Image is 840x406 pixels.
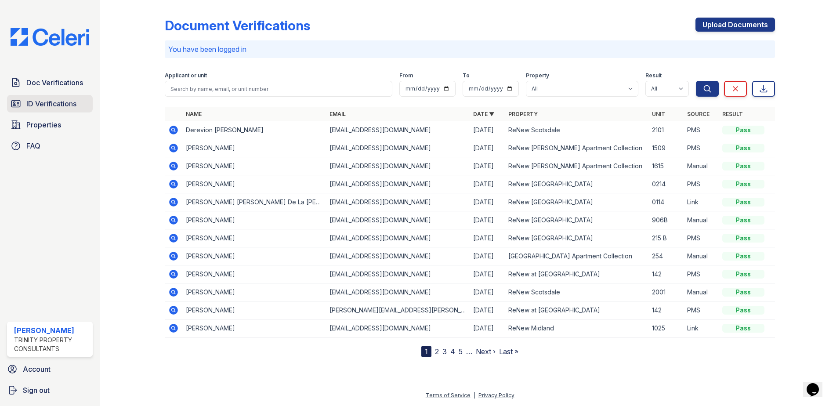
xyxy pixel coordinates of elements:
td: ReNew [GEOGRAPHIC_DATA] [505,229,648,247]
td: ReNew Scotsdale [505,283,648,301]
td: ReNew [GEOGRAPHIC_DATA] [505,175,648,193]
td: [PERSON_NAME] [182,265,326,283]
td: Link [684,319,719,337]
div: Trinity Property Consultants [14,336,89,353]
td: [PERSON_NAME] [182,157,326,175]
td: ReNew [GEOGRAPHIC_DATA] [505,211,648,229]
td: Link [684,193,719,211]
div: Pass [722,288,764,297]
td: [EMAIL_ADDRESS][DOMAIN_NAME] [326,121,470,139]
div: Pass [722,144,764,152]
td: ReNew [GEOGRAPHIC_DATA] [505,193,648,211]
td: [EMAIL_ADDRESS][DOMAIN_NAME] [326,247,470,265]
td: [DATE] [470,139,505,157]
div: 1 [421,346,431,357]
span: FAQ [26,141,40,151]
td: [DATE] [470,121,505,139]
div: Pass [722,162,764,170]
a: Name [186,111,202,117]
td: 0214 [648,175,684,193]
div: Pass [722,270,764,279]
td: Manual [684,211,719,229]
div: Pass [722,234,764,243]
td: 0114 [648,193,684,211]
td: 1615 [648,157,684,175]
a: 3 [442,347,447,356]
td: [DATE] [470,229,505,247]
td: 1509 [648,139,684,157]
a: Doc Verifications [7,74,93,91]
span: … [466,346,472,357]
div: Pass [722,126,764,134]
td: [EMAIL_ADDRESS][DOMAIN_NAME] [326,139,470,157]
td: 254 [648,247,684,265]
a: Property [508,111,538,117]
label: From [399,72,413,79]
p: You have been logged in [168,44,771,54]
td: PMS [684,265,719,283]
span: Doc Verifications [26,77,83,88]
td: Manual [684,247,719,265]
iframe: chat widget [803,371,831,397]
label: Result [645,72,662,79]
td: 142 [648,301,684,319]
td: [DATE] [470,247,505,265]
td: [PERSON_NAME] [182,229,326,247]
span: Sign out [23,385,50,395]
label: Property [526,72,549,79]
td: [EMAIL_ADDRESS][DOMAIN_NAME] [326,193,470,211]
td: [DATE] [470,211,505,229]
a: Account [4,360,96,378]
td: [PERSON_NAME] [182,211,326,229]
a: Sign out [4,381,96,399]
input: Search by name, email, or unit number [165,81,392,97]
div: Pass [722,252,764,261]
td: [DATE] [470,319,505,337]
td: ReNew at [GEOGRAPHIC_DATA] [505,265,648,283]
div: Pass [722,180,764,188]
td: [PERSON_NAME][EMAIL_ADDRESS][PERSON_NAME][DOMAIN_NAME] [326,301,470,319]
a: Upload Documents [695,18,775,32]
td: Manual [684,157,719,175]
td: ReNew [PERSON_NAME] Apartment Collection [505,157,648,175]
label: To [463,72,470,79]
td: ReNew Scotsdale [505,121,648,139]
td: [PERSON_NAME] [PERSON_NAME] De La [PERSON_NAME] [182,193,326,211]
td: [PERSON_NAME] [182,283,326,301]
a: 5 [459,347,463,356]
a: FAQ [7,137,93,155]
span: ID Verifications [26,98,76,109]
a: Properties [7,116,93,134]
td: Manual [684,283,719,301]
td: PMS [684,229,719,247]
td: [PERSON_NAME] [182,247,326,265]
a: Date ▼ [473,111,494,117]
td: [EMAIL_ADDRESS][DOMAIN_NAME] [326,157,470,175]
td: [PERSON_NAME] [182,139,326,157]
td: 2001 [648,283,684,301]
div: Pass [722,198,764,207]
div: Document Verifications [165,18,310,33]
td: [EMAIL_ADDRESS][DOMAIN_NAME] [326,283,470,301]
td: PMS [684,121,719,139]
td: [EMAIL_ADDRESS][DOMAIN_NAME] [326,265,470,283]
a: Result [722,111,743,117]
td: [EMAIL_ADDRESS][DOMAIN_NAME] [326,319,470,337]
span: Account [23,364,51,374]
a: Source [687,111,710,117]
a: 4 [450,347,455,356]
td: PMS [684,139,719,157]
td: [EMAIL_ADDRESS][DOMAIN_NAME] [326,175,470,193]
label: Applicant or unit [165,72,207,79]
a: Privacy Policy [478,392,514,399]
a: Terms of Service [426,392,471,399]
td: ReNew Midland [505,319,648,337]
td: 215 B [648,229,684,247]
span: Properties [26,120,61,130]
td: PMS [684,175,719,193]
td: 2101 [648,121,684,139]
td: 906B [648,211,684,229]
td: ReNew [PERSON_NAME] Apartment Collection [505,139,648,157]
a: Next › [476,347,496,356]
